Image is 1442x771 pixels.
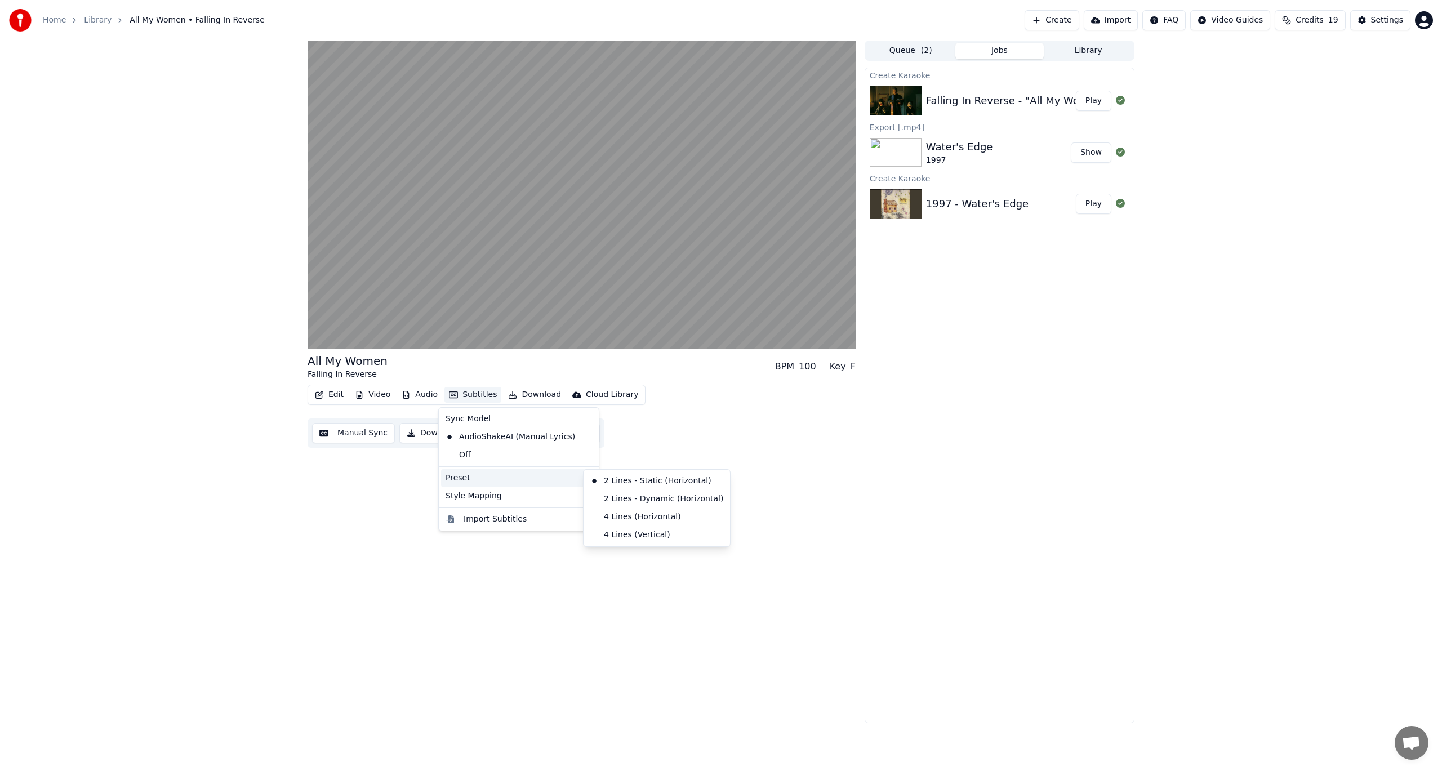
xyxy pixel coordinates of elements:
span: ( 2 ) [921,45,932,56]
button: Queue [866,43,955,59]
div: All My Women [308,353,388,369]
div: Cloud Library [586,389,638,400]
button: FAQ [1142,10,1186,30]
div: 2 Lines - Static (Horizontal) [586,472,728,490]
div: 100 [799,360,816,373]
button: Play [1076,194,1111,214]
div: Falling In Reverse - "All My Women " [926,93,1110,109]
a: Library [84,15,112,26]
span: Credits [1296,15,1323,26]
div: Open chat [1395,726,1428,760]
button: Play [1076,91,1111,111]
button: Download [504,387,566,403]
button: Audio [397,387,442,403]
div: Water's Edge [926,139,993,155]
img: youka [9,9,32,32]
button: Settings [1350,10,1410,30]
button: Import [1084,10,1138,30]
div: F [851,360,856,373]
button: Show [1071,142,1111,163]
div: 1997 [926,155,993,166]
div: Import Subtitles [464,514,527,525]
button: Edit [310,387,348,403]
button: Library [1044,43,1133,59]
div: BPM [775,360,794,373]
button: Create [1025,10,1079,30]
div: Sync Model [441,410,597,428]
a: Home [43,15,66,26]
div: Preset [441,469,597,487]
button: Credits19 [1275,10,1345,30]
div: Create Karaoke [865,68,1134,82]
div: Create Karaoke [865,171,1134,185]
div: Style Mapping [441,487,597,505]
div: AudioShakeAI (Manual Lyrics) [441,428,580,446]
button: Manual Sync [312,423,395,443]
div: Settings [1371,15,1403,26]
div: Off [441,446,597,464]
div: Export [.mp4] [865,120,1134,133]
div: Falling In Reverse [308,369,388,380]
div: 4 Lines (Vertical) [586,526,728,544]
button: Video [350,387,395,403]
button: Jobs [955,43,1044,59]
div: 1997 - Water's Edge [926,196,1029,212]
span: 19 [1328,15,1338,26]
div: 2 Lines - Dynamic (Horizontal) [586,490,728,508]
span: All My Women • Falling In Reverse [130,15,264,26]
div: Key [830,360,846,373]
nav: breadcrumb [43,15,265,26]
div: 4 Lines (Horizontal) [586,508,728,526]
button: Download Video [399,423,491,443]
button: Subtitles [444,387,501,403]
button: Video Guides [1190,10,1270,30]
